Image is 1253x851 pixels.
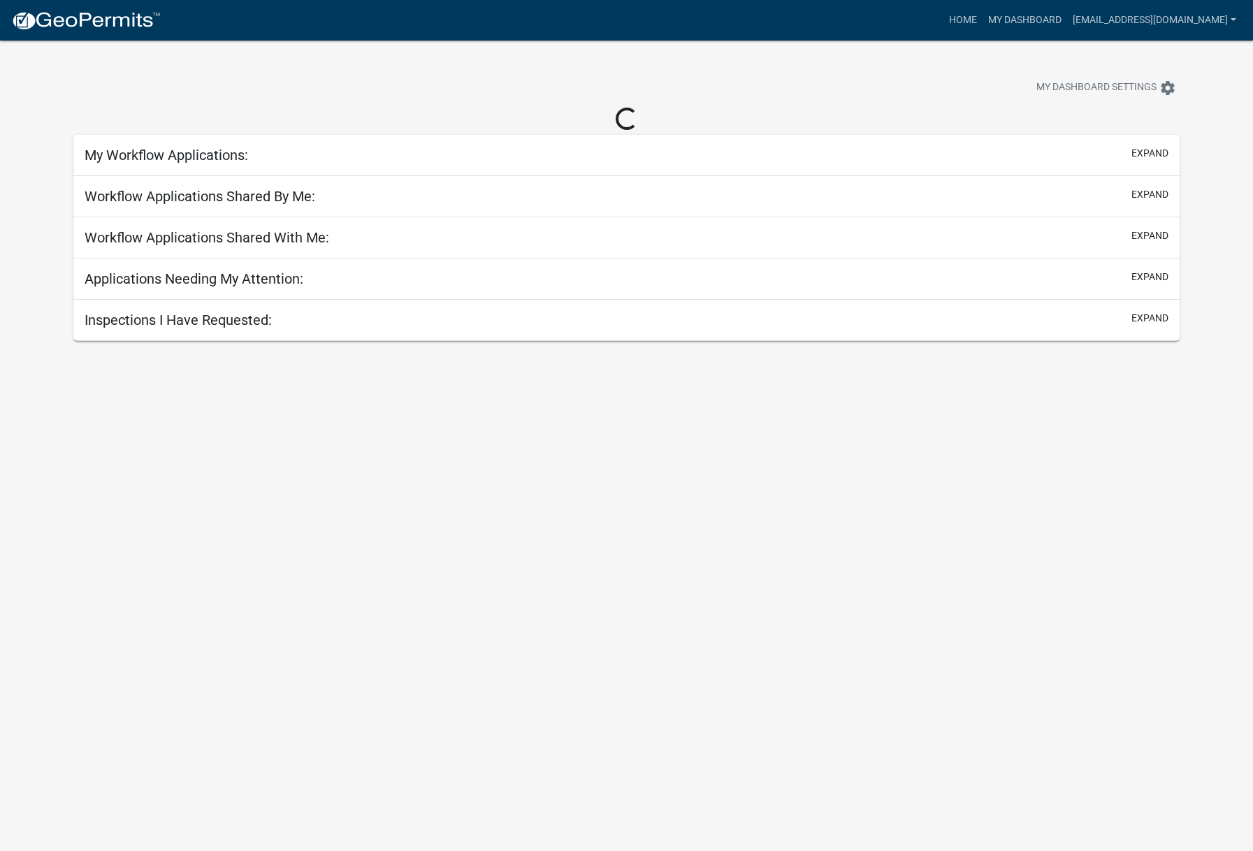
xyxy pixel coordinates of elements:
[943,7,983,34] a: Home
[85,229,329,246] h5: Workflow Applications Shared With Me:
[85,312,272,328] h5: Inspections I Have Requested:
[1131,311,1168,326] button: expand
[1131,187,1168,202] button: expand
[1036,80,1157,96] span: My Dashboard Settings
[1025,74,1187,101] button: My Dashboard Settingssettings
[983,7,1067,34] a: My Dashboard
[85,188,315,205] h5: Workflow Applications Shared By Me:
[1159,80,1176,96] i: settings
[1131,270,1168,284] button: expand
[1131,146,1168,161] button: expand
[85,147,248,163] h5: My Workflow Applications:
[85,270,303,287] h5: Applications Needing My Attention:
[1131,228,1168,243] button: expand
[1067,7,1242,34] a: [EMAIL_ADDRESS][DOMAIN_NAME]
